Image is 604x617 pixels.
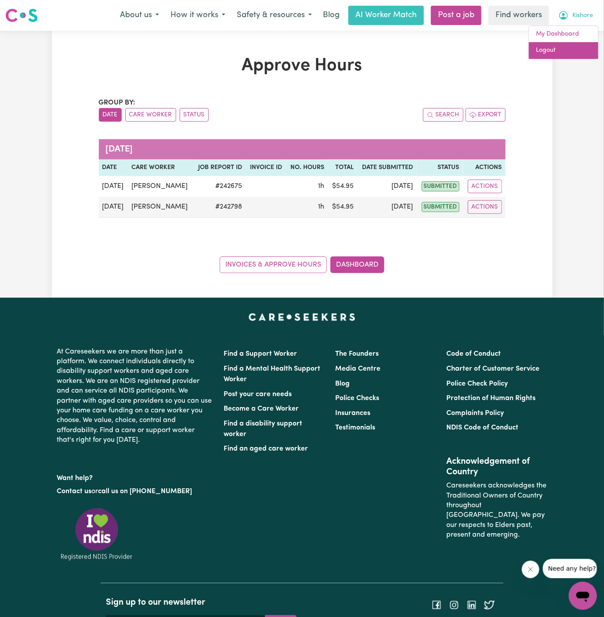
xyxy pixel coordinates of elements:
[249,314,355,321] a: Careseekers home page
[224,350,297,357] a: Find a Support Worker
[5,7,38,23] img: Careseekers logo
[99,176,128,197] td: [DATE]
[246,159,286,176] th: Invoice ID
[357,197,417,218] td: [DATE]
[553,6,599,25] button: My Account
[422,202,459,212] span: submitted
[318,6,345,25] a: Blog
[224,391,292,398] a: Post your care needs
[318,203,324,210] span: 1 hour
[529,26,598,43] a: My Dashboard
[99,139,506,159] caption: [DATE]
[99,197,128,218] td: [DATE]
[488,6,549,25] a: Find workers
[335,410,370,417] a: Insurances
[99,55,506,76] h1: Approve Hours
[446,350,501,357] a: Code of Conduct
[220,256,327,273] a: Invoices & Approve Hours
[330,256,384,273] a: Dashboard
[431,602,442,609] a: Follow Careseekers on Facebook
[417,159,463,176] th: Status
[193,176,246,197] td: # 242675
[522,561,539,578] iframe: Close message
[224,445,308,452] a: Find an aged care worker
[422,181,459,191] span: submitted
[114,6,165,25] button: About us
[180,108,209,122] button: sort invoices by paid status
[128,176,193,197] td: [PERSON_NAME]
[98,488,192,495] a: call us on [PHONE_NUMBER]
[335,365,380,372] a: Media Centre
[528,25,599,59] div: My Account
[165,6,231,25] button: How it works
[543,559,597,578] iframe: Message from company
[193,197,246,218] td: # 242798
[468,180,502,193] button: Actions
[446,456,547,477] h2: Acknowledgement of Country
[446,410,504,417] a: Complaints Policy
[125,108,176,122] button: sort invoices by care worker
[335,380,350,387] a: Blog
[446,395,535,402] a: Protection of Human Rights
[466,108,506,122] button: Export
[357,159,417,176] th: Date Submitted
[57,488,92,495] a: Contact us
[449,602,459,609] a: Follow Careseekers on Instagram
[57,483,213,500] p: or
[328,159,357,176] th: Total
[318,183,324,190] span: 1 hour
[484,602,495,609] a: Follow Careseekers on Twitter
[99,159,128,176] th: Date
[335,395,379,402] a: Police Checks
[446,424,518,431] a: NDIS Code of Conduct
[467,602,477,609] a: Follow Careseekers on LinkedIn
[348,6,424,25] a: AI Worker Match
[357,176,417,197] td: [DATE]
[328,176,357,197] td: $ 54.95
[99,108,122,122] button: sort invoices by date
[446,380,508,387] a: Police Check Policy
[335,350,379,357] a: The Founders
[106,598,297,608] h2: Sign up to our newsletter
[572,11,593,21] span: Kishore
[57,343,213,449] p: At Careseekers we are more than just a platform. We connect individuals directly to disability su...
[224,405,299,412] a: Become a Care Worker
[224,365,321,383] a: Find a Mental Health Support Worker
[128,159,193,176] th: Care worker
[224,420,303,438] a: Find a disability support worker
[128,197,193,218] td: [PERSON_NAME]
[57,470,213,483] p: Want help?
[446,365,539,372] a: Charter of Customer Service
[569,582,597,610] iframe: Button to launch messaging window
[446,477,547,543] p: Careseekers acknowledges the Traditional Owners of Country throughout [GEOGRAPHIC_DATA]. We pay o...
[193,159,246,176] th: Job Report ID
[423,108,463,122] button: Search
[529,42,598,59] a: Logout
[468,200,502,214] button: Actions
[231,6,318,25] button: Safety & resources
[463,159,506,176] th: Actions
[286,159,328,176] th: No. Hours
[335,424,375,431] a: Testimonials
[99,99,136,106] span: Group by:
[431,6,481,25] a: Post a job
[57,507,136,562] img: Registered NDIS provider
[328,197,357,218] td: $ 54.95
[5,5,38,25] a: Careseekers logo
